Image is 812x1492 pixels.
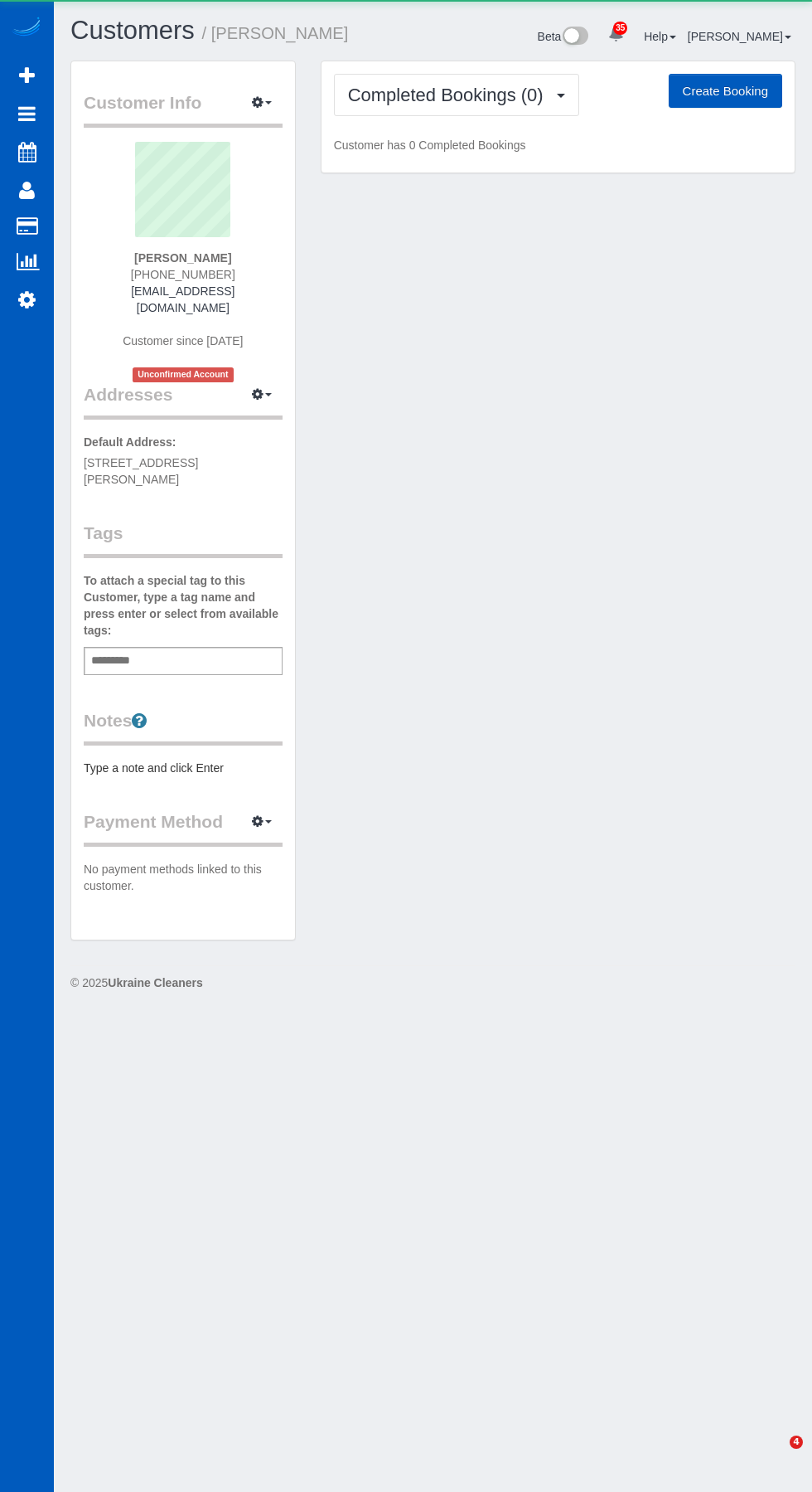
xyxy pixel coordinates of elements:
button: Create Booking [669,74,782,109]
span: Completed Bookings (0) [348,85,552,105]
strong: Ukraine Cleaners [108,976,202,989]
a: [EMAIL_ADDRESS][DOMAIN_NAME] [131,284,234,314]
img: Automaid Logo [10,17,43,40]
img: New interface [561,27,588,48]
legend: Payment Method [84,809,283,847]
a: [PERSON_NAME] [688,30,791,43]
a: 35 [600,17,632,53]
span: Unconfirmed Account [133,367,234,382]
pre: Type a note and click Enter [84,760,283,776]
a: Help [644,30,676,43]
a: Beta [538,30,589,43]
strong: [PERSON_NAME] [134,251,231,265]
small: / [PERSON_NAME] [202,24,349,42]
p: No payment methods linked to this customer. [84,861,283,894]
button: Completed Bookings (0) [334,74,579,116]
legend: Notes [84,708,283,746]
label: Default Address: [84,434,176,450]
span: Customer since [DATE] [123,334,243,347]
a: Customers [70,16,195,45]
label: To attach a special tag to this Customer, type a tag name and press enter or select from availabl... [84,572,283,639]
span: 35 [613,22,627,35]
span: [STREET_ADDRESS][PERSON_NAME] [84,456,198,486]
p: Customer has 0 Completed Bookings [334,137,782,153]
div: © 2025 [70,974,795,991]
legend: Customer Info [84,90,283,128]
legend: Tags [84,521,283,558]
iframe: Intercom live chat [756,1436,795,1475]
span: 4 [790,1436,803,1449]
span: [PHONE_NUMBER] [131,268,235,281]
